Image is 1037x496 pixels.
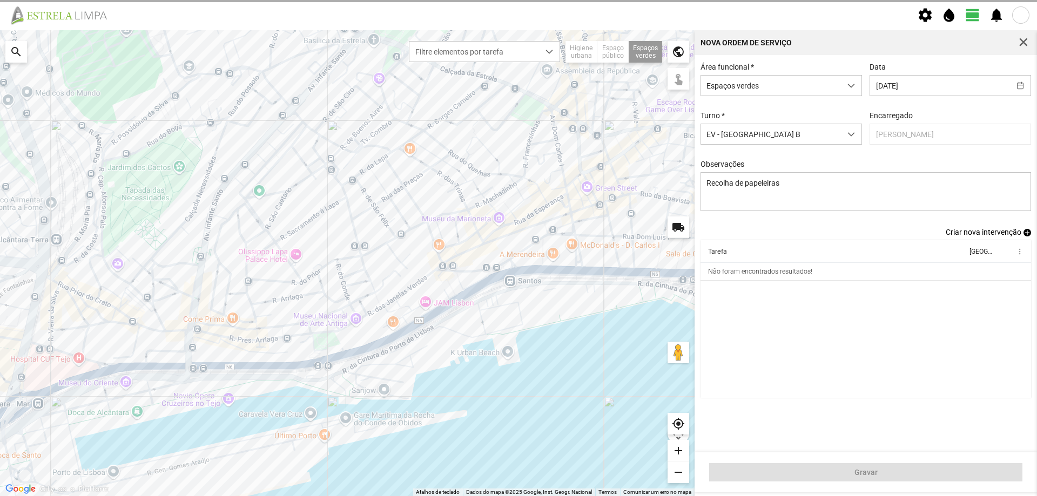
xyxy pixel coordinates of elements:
[416,488,460,496] button: Atalhos de teclado
[668,342,689,363] button: Arraste o Pegman para o mapa para abrir o Street View
[870,63,886,71] label: Data
[598,41,629,63] div: Espaço público
[8,5,119,25] img: file
[701,63,754,71] label: Área funcional *
[409,42,539,62] span: Filtre elementos por tarefa
[988,7,1005,23] span: notifications
[701,160,744,168] label: Observações
[668,216,689,238] div: local_shipping
[841,124,862,144] div: dropdown trigger
[668,413,689,434] div: my_location
[1015,247,1023,256] span: more_vert
[565,41,598,63] div: Higiene urbana
[701,76,841,96] span: Espaços verdes
[623,489,691,495] a: Comunicar um erro no mapa
[965,7,981,23] span: view_day
[709,463,1022,481] button: Gravar
[466,489,592,495] span: Dados do mapa ©2025 Google, Inst. Geogr. Nacional
[708,268,812,275] div: Não foram encontrados resultados!
[701,39,792,46] div: Nova Ordem de Serviço
[841,76,862,96] div: dropdown trigger
[1023,229,1031,236] span: add
[668,41,689,63] div: public
[5,41,27,63] div: search
[969,248,992,255] div: [GEOGRAPHIC_DATA]
[941,7,957,23] span: water_drop
[715,468,1017,477] span: Gravar
[668,68,689,90] div: touch_app
[3,482,38,496] a: Abrir esta área no Google Maps (abre uma nova janela)
[917,7,933,23] span: settings
[701,124,841,144] span: EV - [GEOGRAPHIC_DATA] B
[3,482,38,496] img: Google
[701,111,725,120] label: Turno *
[598,489,617,495] a: Termos (abre num novo separador)
[708,248,727,255] div: Tarefa
[539,42,560,62] div: dropdown trigger
[870,111,913,120] label: Encarregado
[946,228,1021,236] span: Criar nova intervenção
[629,41,662,63] div: Espaços verdes
[668,461,689,483] div: remove
[668,440,689,461] div: add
